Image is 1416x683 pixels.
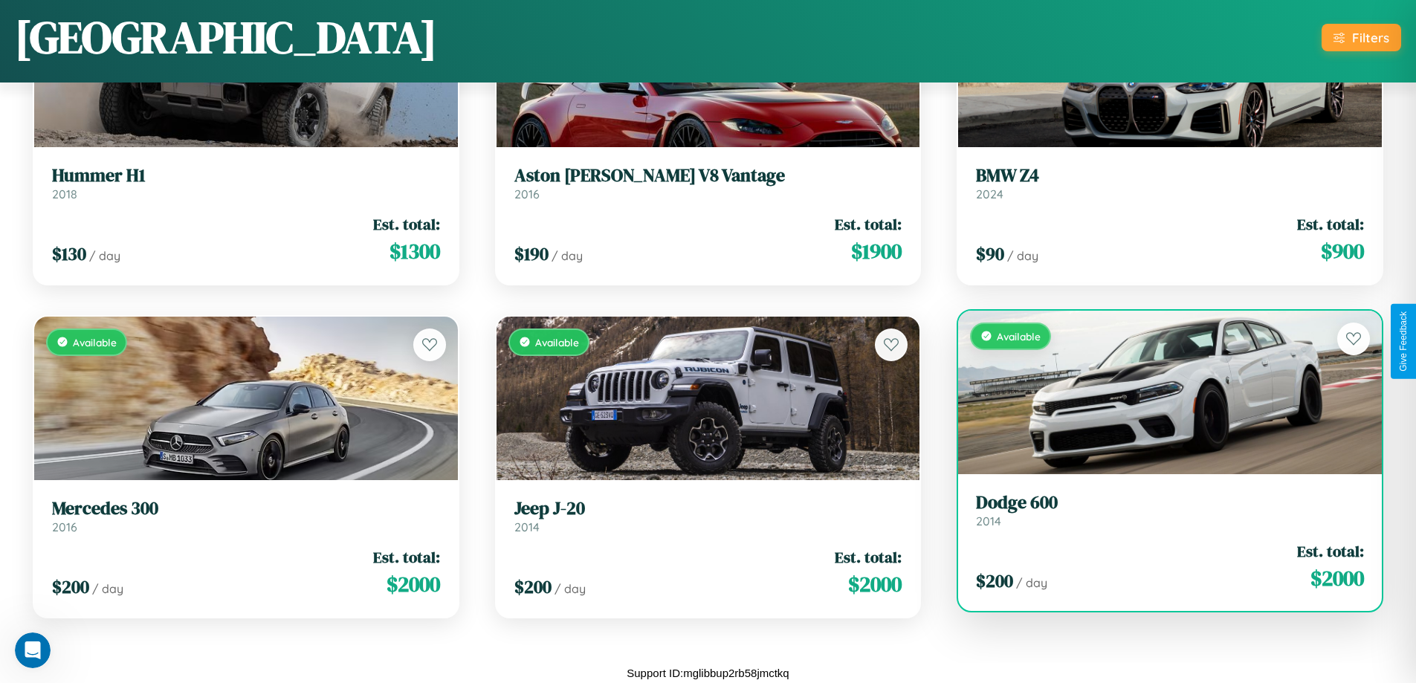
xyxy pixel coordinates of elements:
span: 2016 [52,519,77,534]
span: $ 90 [976,242,1004,266]
iframe: Intercom live chat [15,632,51,668]
span: $ 2000 [1310,563,1364,593]
span: 2024 [976,187,1003,201]
h3: Mercedes 300 [52,498,440,519]
span: / day [92,581,123,596]
div: Filters [1352,30,1389,45]
span: 2016 [514,187,540,201]
span: Available [997,330,1041,343]
span: Available [535,336,579,349]
span: / day [89,248,120,263]
span: Est. total: [373,213,440,235]
span: $ 200 [514,574,552,599]
span: $ 1300 [389,236,440,266]
button: Filters [1322,24,1401,51]
span: $ 200 [52,574,89,599]
h3: Jeep J-20 [514,498,902,519]
span: $ 2000 [848,569,902,599]
span: $ 130 [52,242,86,266]
a: Mercedes 3002016 [52,498,440,534]
span: Est. total: [373,546,440,568]
span: $ 1900 [851,236,902,266]
span: / day [1007,248,1038,263]
span: Est. total: [1297,213,1364,235]
a: Dodge 6002014 [976,492,1364,528]
span: / day [1016,575,1047,590]
span: Est. total: [835,213,902,235]
span: / day [552,248,583,263]
span: 2014 [514,519,540,534]
span: $ 900 [1321,236,1364,266]
h3: BMW Z4 [976,165,1364,187]
span: $ 190 [514,242,549,266]
span: $ 2000 [387,569,440,599]
a: Hummer H12018 [52,165,440,201]
span: $ 200 [976,569,1013,593]
h3: Hummer H1 [52,165,440,187]
span: Available [73,336,117,349]
p: Support ID: mglibbup2rb58jmctkq [627,663,789,683]
span: 2018 [52,187,77,201]
a: BMW Z42024 [976,165,1364,201]
span: Est. total: [835,546,902,568]
div: Give Feedback [1398,311,1409,372]
a: Aston [PERSON_NAME] V8 Vantage2016 [514,165,902,201]
span: Est. total: [1297,540,1364,562]
span: 2014 [976,514,1001,528]
a: Jeep J-202014 [514,498,902,534]
span: / day [555,581,586,596]
h1: [GEOGRAPHIC_DATA] [15,7,437,68]
h3: Aston [PERSON_NAME] V8 Vantage [514,165,902,187]
h3: Dodge 600 [976,492,1364,514]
